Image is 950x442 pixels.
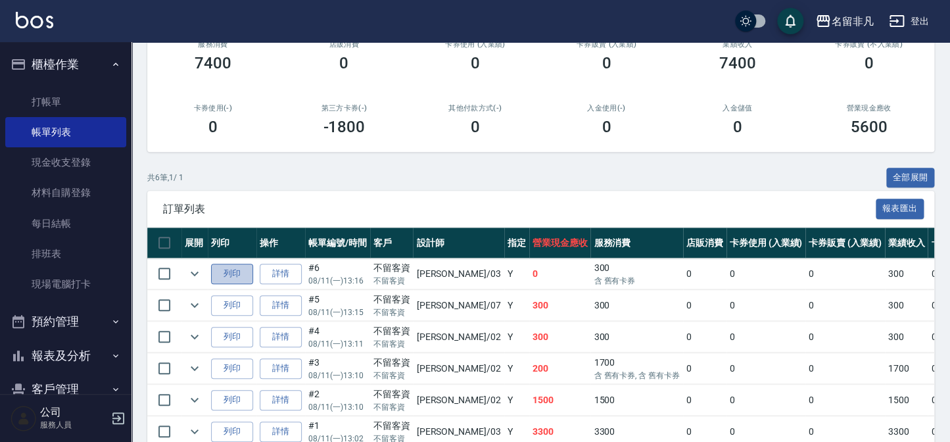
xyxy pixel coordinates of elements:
[373,356,410,370] div: 不留客資
[529,322,591,353] td: 300
[777,8,803,34] button: save
[688,40,788,49] h2: 業績收入
[885,385,928,416] td: 1500
[185,327,204,347] button: expand row
[211,264,253,284] button: 列印
[373,387,410,401] div: 不留客資
[413,322,504,353] td: [PERSON_NAME] /02
[373,401,410,413] p: 不留客資
[260,327,302,347] a: 詳情
[260,358,302,379] a: 詳情
[590,385,682,416] td: 1500
[471,118,480,136] h3: 0
[373,307,410,318] p: 不留客資
[594,275,679,287] p: 含 舊有卡券
[805,385,885,416] td: 0
[305,258,370,289] td: #6
[5,209,126,239] a: 每日結帳
[876,199,924,219] button: 報表匯出
[305,353,370,384] td: #3
[185,264,204,283] button: expand row
[373,275,410,287] p: 不留客資
[805,322,885,353] td: 0
[683,290,726,321] td: 0
[726,258,806,289] td: 0
[425,40,525,49] h2: 卡券使用 (入業績)
[504,258,529,289] td: Y
[413,385,504,416] td: [PERSON_NAME] /02
[5,147,126,178] a: 現金收支登錄
[5,178,126,208] a: 材料自購登錄
[590,290,682,321] td: 300
[831,13,873,30] div: 名留非凡
[5,339,126,373] button: 報表及分析
[726,353,806,384] td: 0
[529,228,591,258] th: 營業現金應收
[413,228,504,258] th: 設計師
[504,385,529,416] td: Y
[305,385,370,416] td: #2
[370,228,414,258] th: 客戶
[211,358,253,379] button: 列印
[876,202,924,214] a: 報表匯出
[373,293,410,307] div: 不留客資
[211,295,253,316] button: 列印
[373,261,410,275] div: 不留客資
[295,40,394,49] h2: 店販消費
[886,168,935,188] button: 全部展開
[305,322,370,353] td: #4
[805,290,885,321] td: 0
[413,353,504,384] td: [PERSON_NAME] /02
[211,327,253,347] button: 列印
[683,353,726,384] td: 0
[308,307,367,318] p: 08/11 (一) 13:15
[557,104,657,112] h2: 入金使用(-)
[590,228,682,258] th: 服務消費
[208,228,256,258] th: 列印
[323,118,365,136] h3: -1800
[5,239,126,269] a: 排班表
[529,290,591,321] td: 300
[819,104,919,112] h2: 營業現金應收
[260,422,302,442] a: 詳情
[726,290,806,321] td: 0
[256,228,305,258] th: 操作
[590,258,682,289] td: 300
[147,172,183,184] p: 共 6 筆, 1 / 1
[683,322,726,353] td: 0
[590,322,682,353] td: 300
[602,54,611,72] h3: 0
[373,338,410,350] p: 不留客資
[16,12,53,28] img: Logo
[185,422,204,441] button: expand row
[726,228,806,258] th: 卡券使用 (入業績)
[5,269,126,299] a: 現場電腦打卡
[260,390,302,410] a: 詳情
[864,54,873,72] h3: 0
[373,324,410,338] div: 不留客資
[529,258,591,289] td: 0
[805,353,885,384] td: 0
[373,370,410,381] p: 不留客資
[471,54,480,72] h3: 0
[884,9,934,34] button: 登出
[185,295,204,315] button: expand row
[719,54,756,72] h3: 7400
[40,419,107,431] p: 服務人員
[602,118,611,136] h3: 0
[308,401,367,413] p: 08/11 (一) 13:10
[885,228,928,258] th: 業績收入
[594,370,679,381] p: 含 舊有卡券, 含 舊有卡券
[163,203,876,216] span: 訂單列表
[683,228,726,258] th: 店販消費
[181,228,208,258] th: 展開
[260,295,302,316] a: 詳情
[308,370,367,381] p: 08/11 (一) 13:10
[413,290,504,321] td: [PERSON_NAME] /07
[308,338,367,350] p: 08/11 (一) 13:11
[5,117,126,147] a: 帳單列表
[208,118,218,136] h3: 0
[11,405,37,431] img: Person
[683,258,726,289] td: 0
[195,54,231,72] h3: 7400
